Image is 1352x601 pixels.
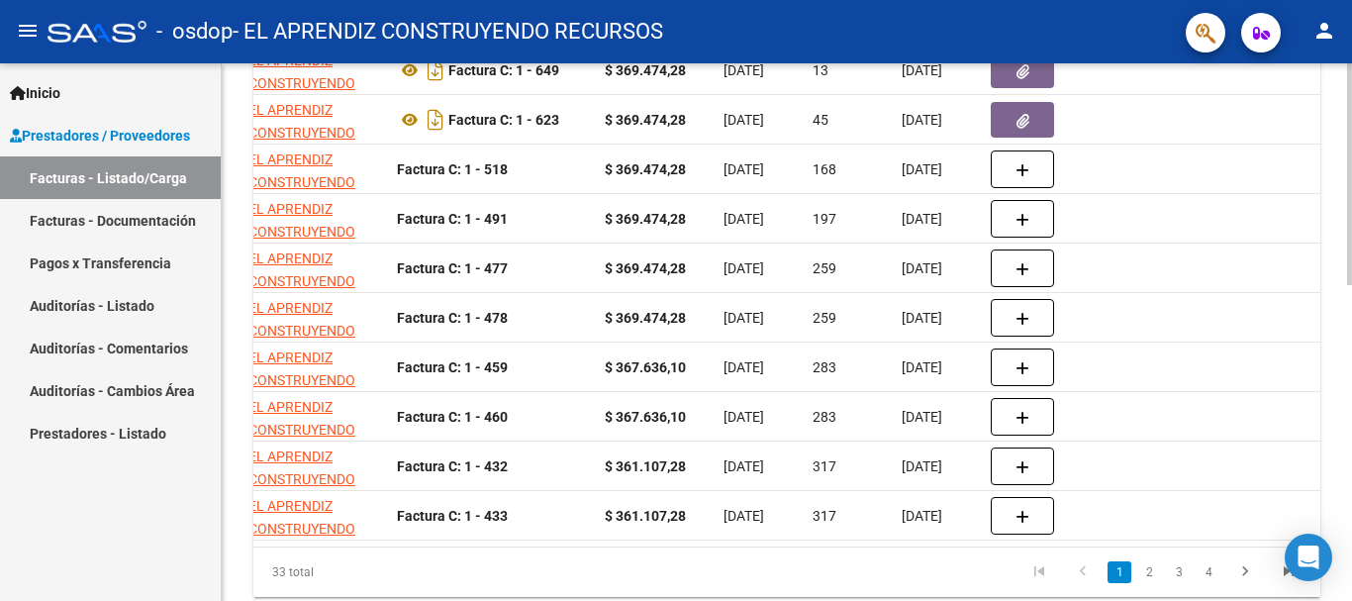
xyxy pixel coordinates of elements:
div: 30717008959 [248,50,381,91]
span: Prestadores / Proveedores [10,125,190,147]
span: EL APRENDIZ CONSTRUYENDO RECURSOS [248,52,355,114]
strong: $ 361.107,28 [605,458,686,474]
span: [DATE] [902,458,942,474]
strong: Factura C: 1 - 433 [397,508,508,524]
strong: Factura C: 1 - 478 [397,310,508,326]
div: 30717008959 [248,297,381,339]
span: EL APRENDIZ CONSTRUYENDO RECURSOS [248,498,355,559]
a: 2 [1137,561,1161,583]
div: Open Intercom Messenger [1285,534,1332,581]
span: [DATE] [902,62,942,78]
span: [DATE] [724,161,764,177]
span: - EL APRENDIZ CONSTRUYENDO RECURSOS [233,10,663,53]
a: 4 [1197,561,1220,583]
span: EL APRENDIZ CONSTRUYENDO RECURSOS [248,449,355,510]
a: go to first page [1020,561,1058,583]
div: 30717008959 [248,495,381,537]
span: EL APRENDIZ CONSTRUYENDO RECURSOS [248,399,355,460]
span: [DATE] [902,161,942,177]
div: 30717008959 [248,347,381,388]
strong: Factura C: 1 - 518 [397,161,508,177]
strong: $ 367.636,10 [605,409,686,425]
span: [DATE] [724,112,764,128]
div: 30717008959 [248,198,381,240]
span: Inicio [10,82,60,104]
span: - osdop [156,10,233,53]
i: Descargar documento [423,104,448,136]
mat-icon: menu [16,19,40,43]
span: EL APRENDIZ CONSTRUYENDO RECURSOS [248,350,355,411]
div: 30717008959 [248,396,381,438]
span: [DATE] [902,409,942,425]
a: 3 [1167,561,1191,583]
span: [DATE] [724,211,764,227]
span: 283 [813,409,836,425]
strong: Factura C: 1 - 491 [397,211,508,227]
li: page 1 [1105,555,1134,589]
strong: $ 361.107,28 [605,508,686,524]
span: [DATE] [902,508,942,524]
strong: $ 369.474,28 [605,62,686,78]
span: 317 [813,508,836,524]
span: [DATE] [724,359,764,375]
span: 283 [813,359,836,375]
strong: $ 369.474,28 [605,260,686,276]
strong: $ 367.636,10 [605,359,686,375]
div: 30717008959 [248,149,381,190]
span: 168 [813,161,836,177]
div: 30717008959 [248,446,381,487]
a: 1 [1108,561,1131,583]
strong: $ 369.474,28 [605,211,686,227]
a: go to last page [1270,561,1307,583]
span: [DATE] [902,211,942,227]
li: page 4 [1194,555,1223,589]
div: 30717008959 [248,99,381,141]
strong: Factura C: 1 - 460 [397,409,508,425]
span: [DATE] [724,260,764,276]
span: 317 [813,458,836,474]
span: [DATE] [902,260,942,276]
span: 197 [813,211,836,227]
span: 259 [813,260,836,276]
strong: Factura C: 1 - 649 [448,62,559,78]
span: 259 [813,310,836,326]
span: 13 [813,62,828,78]
span: 45 [813,112,828,128]
mat-icon: person [1312,19,1336,43]
strong: $ 369.474,28 [605,310,686,326]
span: [DATE] [724,508,764,524]
strong: Factura C: 1 - 623 [448,112,559,128]
span: [DATE] [902,310,942,326]
a: go to previous page [1064,561,1102,583]
span: [DATE] [902,112,942,128]
span: EL APRENDIZ CONSTRUYENDO RECURSOS [248,151,355,213]
div: 30717008959 [248,248,381,289]
span: [DATE] [724,409,764,425]
strong: Factura C: 1 - 432 [397,458,508,474]
i: Descargar documento [423,54,448,86]
span: EL APRENDIZ CONSTRUYENDO RECURSOS [248,250,355,312]
div: 33 total [253,548,463,597]
span: EL APRENDIZ CONSTRUYENDO RECURSOS [248,102,355,163]
strong: $ 369.474,28 [605,161,686,177]
span: [DATE] [724,458,764,474]
a: go to next page [1226,561,1264,583]
strong: Factura C: 1 - 459 [397,359,508,375]
li: page 3 [1164,555,1194,589]
span: [DATE] [724,310,764,326]
span: [DATE] [902,359,942,375]
strong: Factura C: 1 - 477 [397,260,508,276]
span: EL APRENDIZ CONSTRUYENDO RECURSOS [248,201,355,262]
span: EL APRENDIZ CONSTRUYENDO RECURSOS [248,300,355,361]
li: page 2 [1134,555,1164,589]
span: [DATE] [724,62,764,78]
strong: $ 369.474,28 [605,112,686,128]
